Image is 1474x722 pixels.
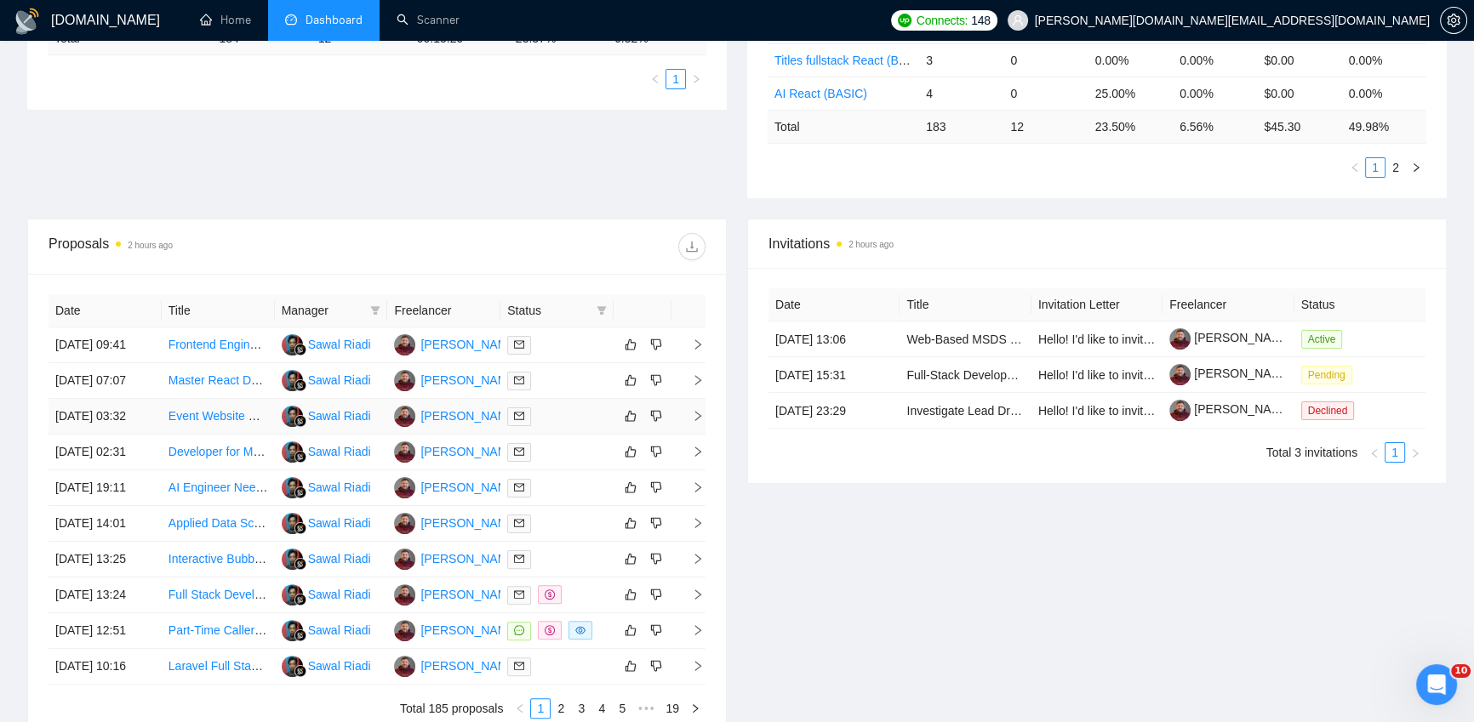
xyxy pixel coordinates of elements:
[282,513,303,534] img: SR
[394,477,415,498] img: KP
[282,656,303,677] img: SR
[1364,442,1385,463] button: left
[768,357,900,393] td: [DATE] 15:31
[1385,157,1406,178] li: 2
[394,623,518,636] a: KP[PERSON_NAME]
[1163,288,1294,321] th: Freelancer
[420,621,518,640] div: [PERSON_NAME]
[169,409,318,423] a: Event Website Development
[646,406,666,426] button: dislike
[514,339,524,350] span: mail
[49,649,162,685] td: [DATE] 10:16
[1345,157,1365,178] li: Previous Page
[169,373,436,387] a: Master React Dev Figma conversion for dating site
[294,594,306,605] img: gigradar-bm.png
[620,334,641,355] button: like
[645,69,666,89] button: left
[308,549,371,568] div: Sawal Riadi
[625,516,637,530] span: like
[666,70,685,88] a: 1
[162,294,275,327] th: Title
[420,406,518,425] div: [PERSON_NAME]
[919,43,1003,77] td: 3
[646,334,666,355] button: dislike
[394,656,415,677] img: KP
[1416,664,1457,705] iframe: Intercom live chat
[620,441,641,462] button: like
[625,445,637,458] span: like
[514,518,524,528] span: mail
[620,549,641,569] button: like
[1406,157,1426,178] button: right
[294,415,306,427] img: gigradar-bm.png
[514,589,524,600] span: mail
[282,301,364,320] span: Manager
[620,584,641,605] button: like
[1364,442,1385,463] li: Previous Page
[394,441,415,463] img: KP
[282,334,303,355] img: SR
[1257,77,1341,110] td: $0.00
[1345,157,1365,178] button: left
[169,552,549,566] a: Interactive Bubble Chart/Visualisation Developer - React/Canvas/Next.js
[294,629,306,641] img: gigradar-bm.png
[169,623,469,637] a: Part-Time Caller for Client Interviews (Web Dev Projects)
[394,370,415,391] img: KP
[1385,443,1404,462] a: 1
[678,660,704,672] span: right
[367,298,384,323] span: filter
[169,659,321,673] a: Laravel Full Stack Developer
[678,374,704,386] span: right
[613,699,631,718] a: 5
[200,13,251,27] a: homeHome
[394,372,518,386] a: KP[PERSON_NAME]
[294,522,306,534] img: gigradar-bm.png
[646,513,666,533] button: dislike
[1406,157,1426,178] li: Next Page
[128,241,173,250] time: 2 hours ago
[650,552,662,566] span: dislike
[510,698,530,719] li: Previous Page
[308,657,371,675] div: Sawal Riadi
[900,288,1031,321] th: Title
[620,620,641,640] button: like
[169,480,528,494] a: AI Engineer Needed for Embeddings & Image-To-Text Optimisations
[686,69,706,89] li: Next Page
[294,486,306,498] img: gigradar-bm.png
[507,301,590,320] span: Status
[1169,367,1292,380] a: [PERSON_NAME]
[768,233,1425,254] span: Invitations
[370,305,380,316] span: filter
[282,477,303,498] img: SR
[1169,331,1292,344] a: [PERSON_NAME]
[1366,158,1385,177] a: 1
[678,624,704,636] span: right
[169,338,408,351] a: Frontend Engineer for React Web Application
[49,613,162,649] td: [DATE] 12:51
[597,305,607,316] span: filter
[900,357,1031,393] td: Full-Stack Developers with AI Expertise for SaaS Platform
[169,588,443,601] a: Full Stack Developer for AI-Powered Backoffice Tool
[650,445,662,458] span: dislike
[1266,442,1357,463] li: Total 3 invitations
[394,337,518,350] a: KP[PERSON_NAME]
[678,517,704,529] span: right
[650,373,662,387] span: dislike
[394,406,415,427] img: KP
[678,553,704,565] span: right
[514,446,524,457] span: mail
[1169,364,1191,385] img: c1Solt7VbwHmdfN9daG-llb3HtbK8lHyvFES2IJpurApVoU8T7FGrScjE2ec-Wjl2v
[572,699,591,718] a: 3
[294,451,306,463] img: gigradar-bm.png
[420,442,518,461] div: [PERSON_NAME]
[575,625,586,635] span: eye
[308,514,371,532] div: Sawal Riadi
[650,74,660,84] span: left
[308,335,371,354] div: Sawal Riadi
[282,441,303,463] img: SR
[551,699,570,718] a: 2
[620,406,641,426] button: like
[394,549,415,570] img: KP
[514,554,524,564] span: mail
[308,478,371,497] div: Sawal Riadi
